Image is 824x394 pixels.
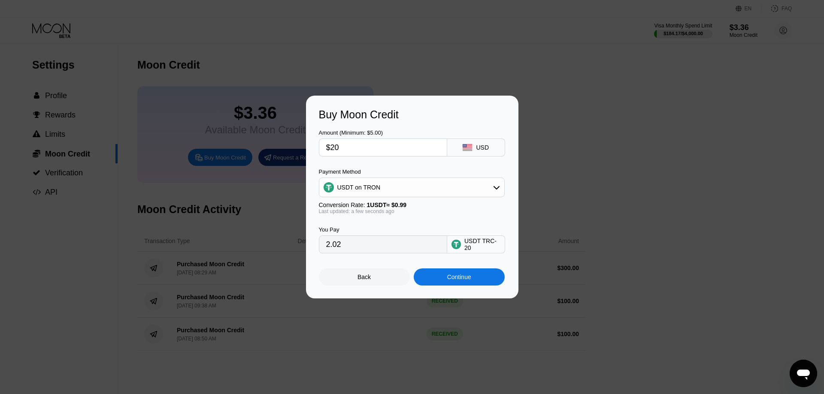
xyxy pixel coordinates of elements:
div: USDT on TRON [337,184,381,191]
div: USDT TRC-20 [464,238,500,251]
input: $0.00 [326,139,440,156]
div: USD [476,144,489,151]
span: 1 USDT ≈ $0.99 [367,202,407,208]
div: Continue [414,268,505,286]
div: Buy Moon Credit [319,108,506,121]
div: Last updated: a few seconds ago [319,208,505,214]
div: Back [357,274,371,280]
div: Conversion Rate: [319,202,505,208]
iframe: Button to launch messaging window [790,360,817,387]
div: Amount (Minimum: $5.00) [319,129,447,136]
div: You Pay [319,226,447,233]
div: USDT on TRON [319,179,504,196]
div: Payment Method [319,168,505,175]
div: Back [319,268,410,286]
div: Continue [447,274,471,280]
